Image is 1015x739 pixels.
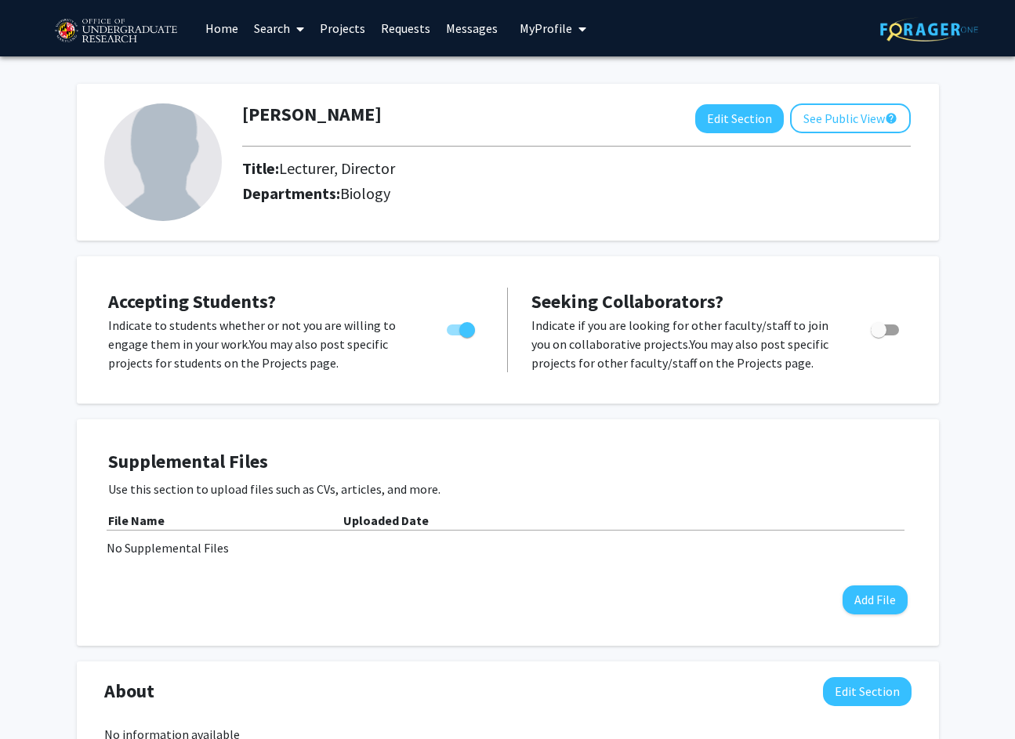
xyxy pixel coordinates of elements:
[242,103,382,126] h1: [PERSON_NAME]
[104,677,154,705] span: About
[312,1,373,56] a: Projects
[230,184,923,203] h2: Departments:
[843,585,908,614] button: Add File
[104,103,222,221] img: Profile Picture
[108,513,165,528] b: File Name
[49,12,182,51] img: University of Maryland Logo
[107,538,909,557] div: No Supplemental Files
[246,1,312,56] a: Search
[373,1,438,56] a: Requests
[885,109,897,128] mat-icon: help
[531,316,841,372] p: Indicate if you are looking for other faculty/staff to join you on collaborative projects. You ma...
[343,513,429,528] b: Uploaded Date
[440,316,484,339] div: Toggle
[865,316,908,339] div: Toggle
[695,104,784,133] button: Edit Section
[198,1,246,56] a: Home
[108,480,908,498] p: Use this section to upload files such as CVs, articles, and more.
[438,1,506,56] a: Messages
[790,103,911,133] button: See Public View
[108,316,417,372] p: Indicate to students whether or not you are willing to engage them in your work. You may also pos...
[340,183,390,203] span: Biology
[242,159,395,178] h2: Title:
[520,20,572,36] span: My Profile
[880,17,978,42] img: ForagerOne Logo
[12,668,67,727] iframe: Chat
[823,677,912,706] button: Edit About
[279,158,395,178] span: Lecturer, Director
[531,289,723,313] span: Seeking Collaborators?
[108,289,276,313] span: Accepting Students?
[108,451,908,473] h4: Supplemental Files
